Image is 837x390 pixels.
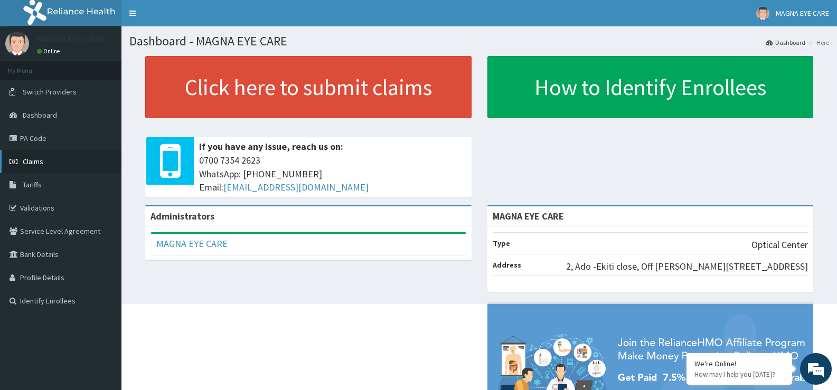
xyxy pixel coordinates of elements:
img: User Image [756,7,769,20]
a: Dashboard [766,38,805,47]
a: [EMAIL_ADDRESS][DOMAIN_NAME] [223,181,369,193]
div: Minimize live chat window [173,5,199,31]
p: 2, Ado -Ekiti close, Off [PERSON_NAME][STREET_ADDRESS] [566,260,808,273]
p: Optical Center [751,238,808,252]
span: Switch Providers [23,87,77,97]
span: We're online! [61,123,146,230]
span: MAGNA EYE CARE [776,8,829,18]
h1: Dashboard - MAGNA EYE CARE [129,34,829,48]
img: d_794563401_company_1708531726252_794563401 [20,53,43,79]
span: Tariffs [23,180,42,189]
li: Here [806,38,829,47]
a: Click here to submit claims [145,56,472,118]
span: 0700 7354 2623 WhatsApp: [PHONE_NUMBER] Email: [199,154,466,194]
div: Chat with us now [55,59,177,73]
b: Administrators [151,210,214,222]
div: We're Online! [694,359,784,368]
b: If you have any issue, reach us on: [199,140,343,153]
span: Dashboard [23,110,57,120]
textarea: Type your message and hit 'Enter' [5,270,201,307]
span: Claims [23,157,43,166]
p: How may I help you today? [694,370,784,379]
a: Online [37,47,62,55]
a: MAGNA EYE CARE [156,237,228,250]
strong: MAGNA EYE CARE [493,210,564,222]
b: Address [493,260,521,270]
p: MAGNA EYE CARE [37,34,105,44]
b: Type [493,239,510,248]
img: User Image [5,32,29,55]
a: How to Identify Enrollees [487,56,814,118]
